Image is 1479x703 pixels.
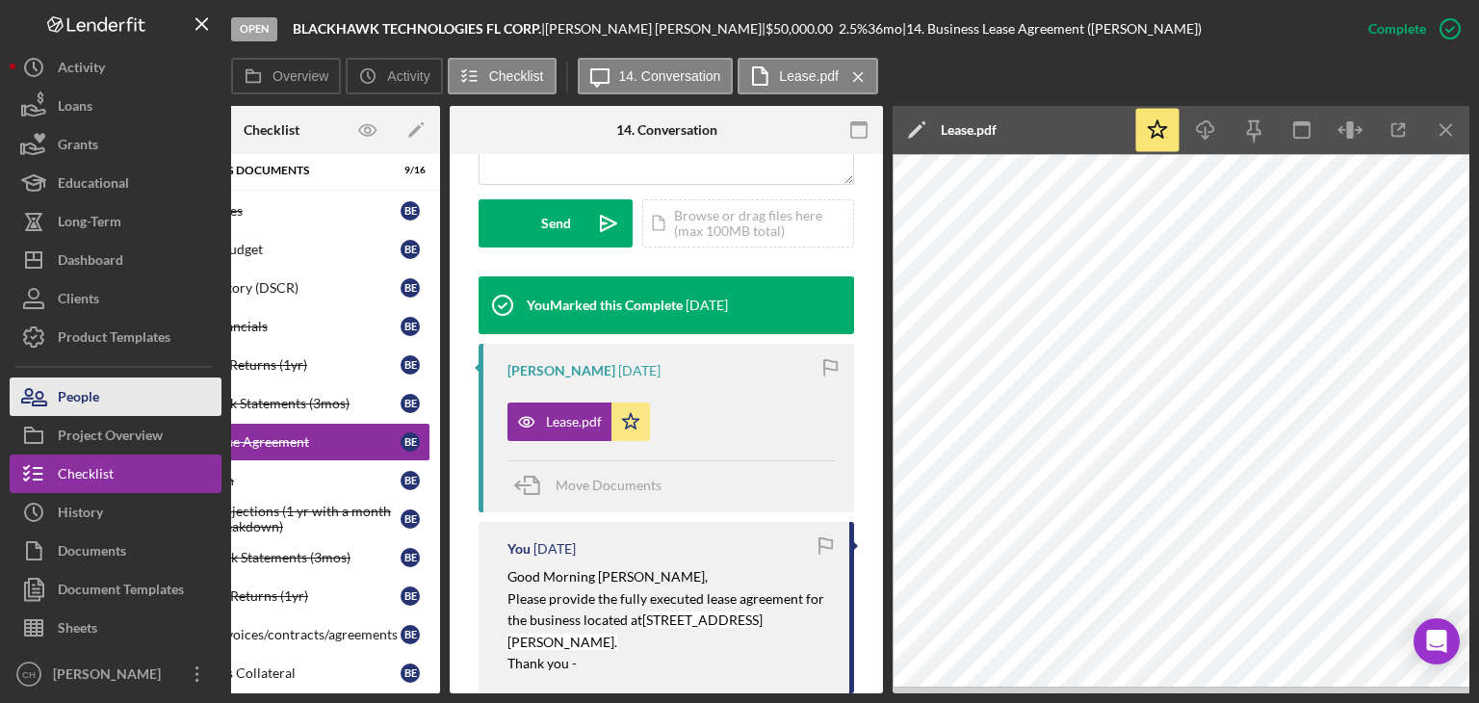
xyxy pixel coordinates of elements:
div: Lease.pdf [546,414,602,430]
div: B E [401,432,420,452]
div: 36 mo [868,21,902,37]
div: B E [401,394,420,413]
b: BLACKHAWK TECHNOLOGIES FL CORP. [293,20,541,37]
div: Business History (DSCR) [152,280,401,296]
div: Complete [1368,10,1426,48]
button: Documents [10,532,221,570]
a: Project Overview [10,416,221,455]
button: Send [479,199,633,247]
label: Overview [272,68,328,84]
button: People [10,378,221,416]
div: B E [401,278,420,298]
div: Documents [58,532,126,575]
div: Clients [58,279,99,323]
button: Move Documents [507,461,681,509]
div: Business Tax Returns (1yr) [152,357,401,373]
time: 2025-06-16 12:37 [533,541,576,557]
div: Activity [58,48,105,91]
a: Sources & UsesBE [113,192,430,230]
div: [PERSON_NAME] [PERSON_NAME] | [545,21,765,37]
div: Underwriting Documents [142,165,377,176]
a: Product Templates [10,318,221,356]
div: B E [401,548,420,567]
div: [PERSON_NAME] [507,363,615,378]
div: Real Estate as Collateral [152,665,401,681]
button: 14. Conversation [578,58,734,94]
div: You [507,541,531,557]
div: Product Templates [58,318,170,361]
div: Personal Tax Returns (1yr) [152,588,401,604]
a: Business Tax Returns (1yr)BE [113,346,430,384]
button: Lease.pdf [738,58,878,94]
button: Long-Term [10,202,221,241]
div: Financial Projections (1 yr with a month by month breakdown) [152,504,401,534]
a: Business Bank Statements (3mos)BE [113,384,430,423]
div: Grants [58,125,98,169]
div: B E [401,355,420,375]
div: B E [401,509,420,529]
button: Checklist [10,455,221,493]
div: B E [401,317,420,336]
button: Activity [346,58,442,94]
mark: Thank you - [507,655,577,671]
div: Sheets [58,609,97,652]
button: Overview [231,58,341,94]
a: Sheets [10,609,221,647]
button: Activity [10,48,221,87]
div: Project Overview [58,416,163,459]
button: Grants [10,125,221,164]
div: $50,000.00 [765,21,839,37]
div: Business Lease Agreement [152,434,401,450]
div: Dashboard [58,241,123,284]
div: Personal Bank Statements (3mos) [152,550,401,565]
button: Checklist [448,58,557,94]
div: Educational [58,164,129,207]
div: B E [401,664,420,683]
span: Move Documents [556,477,662,493]
a: Real Estate as CollateralBE [113,654,430,692]
a: Household BudgetBE [113,230,430,269]
text: CH [22,669,36,680]
a: Personal Bank Statements (3mos)BE [113,538,430,577]
button: History [10,493,221,532]
button: Lease.pdf [507,403,650,441]
div: Business Bank Statements (3mos) [152,396,401,411]
div: Long-Term [58,202,121,246]
div: Open [231,17,277,41]
label: Lease.pdf [779,68,839,84]
a: Financial Projections (1 yr with a month by month breakdown)BE [113,500,430,538]
mark: Good Morning [PERSON_NAME], [507,568,708,585]
time: 2025-06-17 19:19 [618,363,661,378]
button: Complete [1349,10,1469,48]
div: Business Financials [152,319,401,334]
button: CH[PERSON_NAME] [10,655,221,693]
div: Household Budget [152,242,401,257]
label: Activity [387,68,429,84]
button: Educational [10,164,221,202]
a: Business PlanBE [113,461,430,500]
button: Dashboard [10,241,221,279]
div: Lease.pdf [941,122,997,138]
div: Document Templates [58,570,184,613]
div: Checklist [244,122,299,138]
div: Business Plan [152,473,401,488]
a: Business FinancialsBE [113,307,430,346]
div: | 14. Business Lease Agreement ([PERSON_NAME]) [902,21,1202,37]
div: Send [541,199,571,247]
div: B E [401,201,420,221]
a: Loans [10,87,221,125]
div: 14. Conversation [616,122,717,138]
button: Document Templates [10,570,221,609]
div: B E [401,240,420,259]
a: Personal Tax Returns (1yr)BE [113,577,430,615]
div: 2.5 % [839,21,868,37]
label: 14. Conversation [619,68,721,84]
div: [PERSON_NAME] [48,655,173,698]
